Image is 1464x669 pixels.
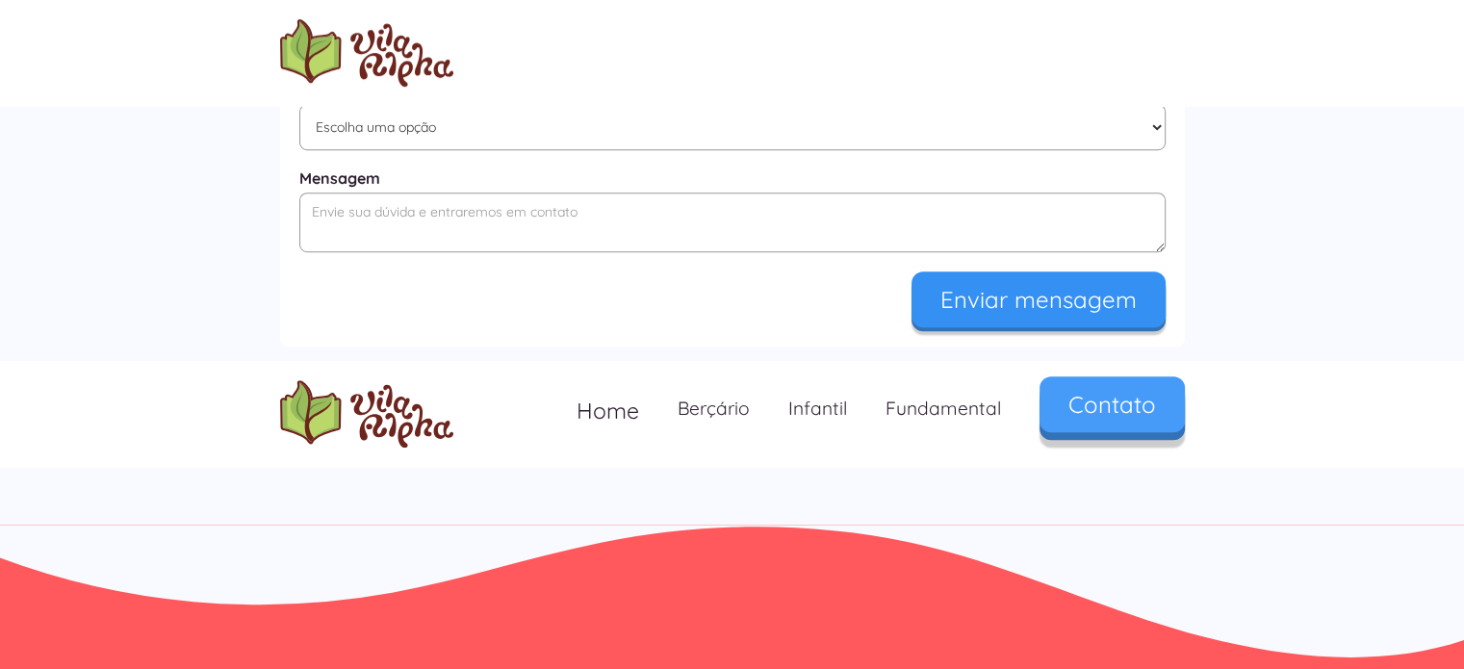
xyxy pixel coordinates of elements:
[866,380,1020,437] a: Fundamental
[577,397,639,425] span: Home
[557,380,658,441] a: Home
[769,380,866,437] a: Infantil
[280,19,453,87] img: logo Escola Vila Alpha
[280,19,453,87] a: home
[280,380,453,448] a: home
[1040,376,1185,432] a: Contato
[912,271,1166,327] input: Enviar mensagem
[280,380,453,448] img: logo Escola Vila Alpha
[299,169,1166,188] label: Mensagem
[658,380,769,437] a: Berçário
